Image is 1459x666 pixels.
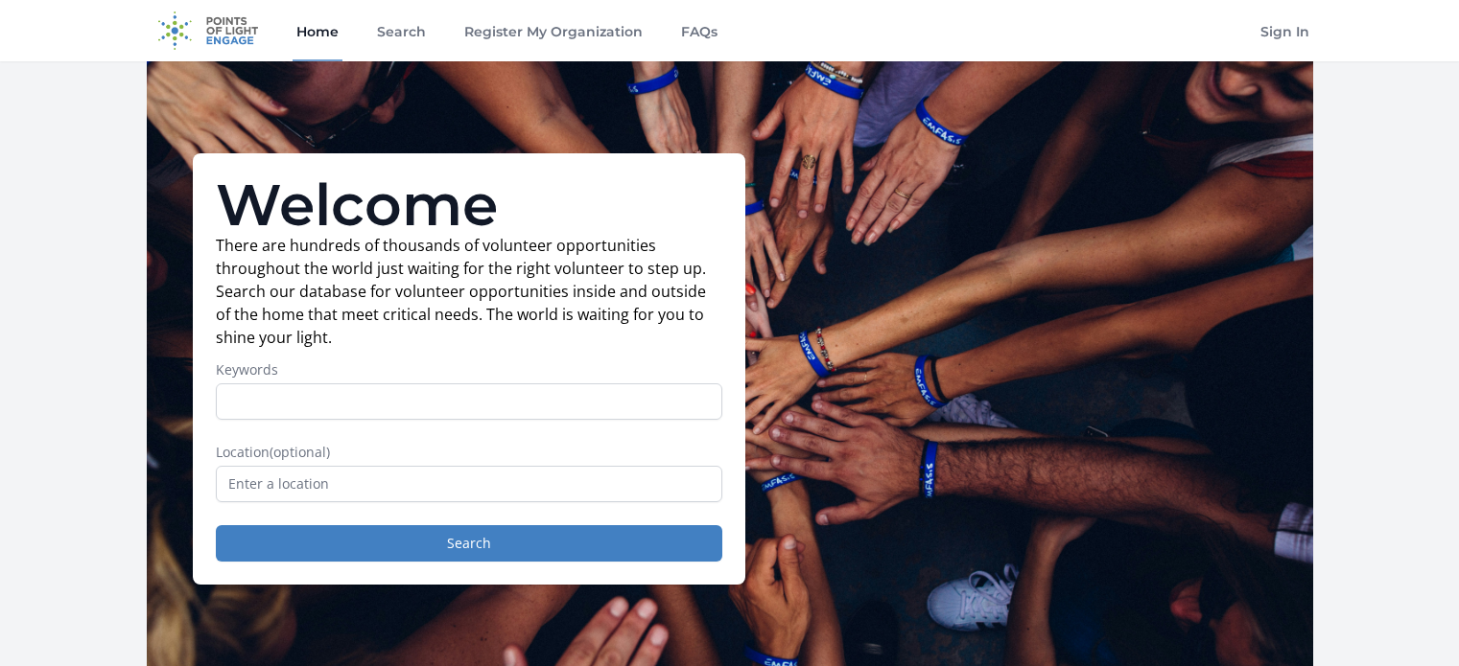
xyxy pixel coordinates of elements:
[270,443,330,461] span: (optional)
[216,360,722,379] label: Keywords
[216,234,722,349] p: There are hundreds of thousands of volunteer opportunities throughout the world just waiting for ...
[216,466,722,502] input: Enter a location
[216,525,722,562] button: Search
[216,443,722,462] label: Location
[216,176,722,234] h1: Welcome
